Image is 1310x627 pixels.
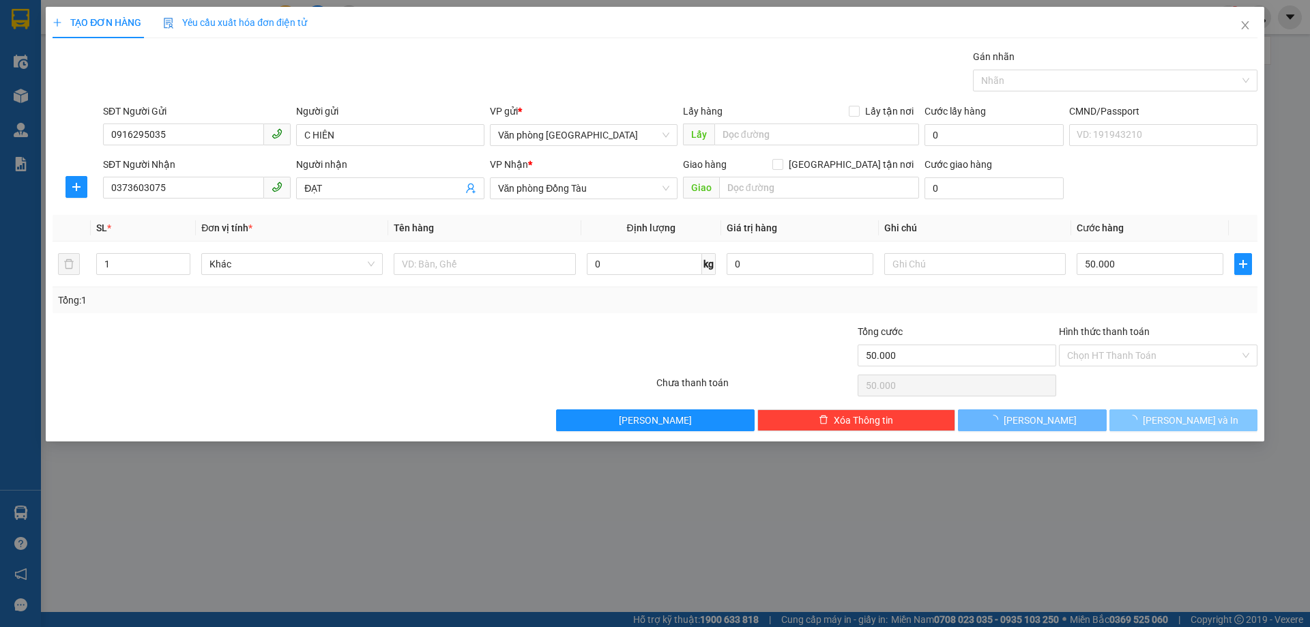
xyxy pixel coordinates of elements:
span: Đơn vị tính [201,222,252,233]
span: Lấy [683,123,714,145]
span: close [1240,20,1251,31]
span: loading [1128,415,1143,424]
span: Khác [209,254,375,274]
span: Xóa Thông tin [834,413,893,428]
button: plus [1234,253,1252,275]
button: [PERSON_NAME] và In [1109,409,1257,431]
label: Gán nhãn [973,51,1015,62]
span: Văn phòng Thanh Hóa [498,125,669,145]
span: plus [1235,259,1251,269]
th: Ghi chú [879,215,1071,242]
span: Giao hàng [683,159,727,170]
span: user-add [465,183,476,194]
div: Chưa thanh toán [655,375,856,399]
input: Ghi Chú [884,253,1066,275]
div: SĐT Người Gửi [103,104,291,119]
span: [GEOGRAPHIC_DATA] tận nơi [783,157,919,172]
input: Dọc đường [719,177,919,199]
span: [PERSON_NAME] [619,413,692,428]
button: Close [1226,7,1264,45]
b: 36 Limousine [143,16,242,33]
span: Giao [683,177,719,199]
label: Cước giao hàng [925,159,992,170]
span: Yêu cầu xuất hóa đơn điện tử [163,17,307,28]
li: Hotline: 1900888999 [76,85,310,102]
span: Tổng cước [858,326,903,337]
div: Người nhận [296,157,484,172]
input: 0 [727,253,873,275]
input: Cước giao hàng [925,177,1064,199]
span: plus [66,181,87,192]
span: [PERSON_NAME] và In [1143,413,1238,428]
span: kg [702,253,716,275]
li: 01A03 [GEOGRAPHIC_DATA], [GEOGRAPHIC_DATA] ( bên cạnh cây xăng bến xe phía Bắc cũ) [76,33,310,85]
span: Văn phòng Đồng Tàu [498,178,669,199]
span: loading [989,415,1004,424]
span: TẠO ĐƠN HÀNG [53,17,141,28]
button: [PERSON_NAME] [958,409,1106,431]
button: [PERSON_NAME] [556,409,755,431]
span: VP Nhận [490,159,528,170]
input: Dọc đường [714,123,919,145]
img: icon [163,18,174,29]
span: phone [272,181,282,192]
input: VD: Bàn, Ghế [394,253,575,275]
img: logo.jpg [17,17,85,85]
div: Người gửi [296,104,484,119]
div: SĐT Người Nhận [103,157,291,172]
label: Cước lấy hàng [925,106,986,117]
button: deleteXóa Thông tin [757,409,956,431]
span: Giá trị hàng [727,222,777,233]
span: phone [272,128,282,139]
span: SL [96,222,107,233]
span: delete [819,415,828,426]
span: plus [53,18,62,27]
span: [PERSON_NAME] [1004,413,1077,428]
span: Lấy tận nơi [860,104,919,119]
div: CMND/Passport [1069,104,1257,119]
span: Định lượng [627,222,675,233]
input: Cước lấy hàng [925,124,1064,146]
button: plus [65,176,87,198]
div: VP gửi [490,104,678,119]
div: Tổng: 1 [58,293,506,308]
span: Tên hàng [394,222,434,233]
span: Lấy hàng [683,106,723,117]
button: delete [58,253,80,275]
label: Hình thức thanh toán [1059,326,1150,337]
span: Cước hàng [1077,222,1124,233]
